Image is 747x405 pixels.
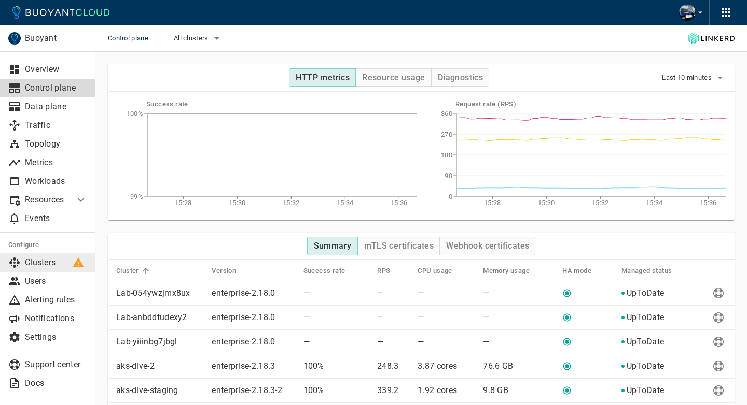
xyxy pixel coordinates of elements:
p: enterprise-2.18.0 [212,337,275,347]
h5: CPU usage [418,267,452,275]
tspan: 0 [449,193,452,200]
span: Memory usage [483,266,543,276]
button: Webhook certificates [439,237,535,255]
p: Control plane [25,83,87,93]
p: — [377,337,409,347]
tspan: 15:36 [700,199,717,207]
p: Lab-yiiinbg7jbgl [116,337,203,347]
h5: Success rate [146,100,417,108]
p: — [303,312,369,323]
p: Resources [25,195,66,205]
span: Send diagnostics to Buoyant [711,386,726,394]
p: Events [25,213,87,224]
p: 100% [303,385,369,396]
p: 339.2 [377,385,409,396]
tspan: 15:34 [337,199,354,207]
tspan: 15:32 [592,199,609,207]
button: Diagnostics [431,68,489,87]
span: All clusters [174,34,211,42]
span: Send diagnostics to Buoyant [711,361,726,370]
h5: RPS [377,267,390,275]
button: mTLS certificates [357,237,440,255]
tspan: 99% [130,193,143,200]
p: Alerting rules [25,295,87,305]
p: Traffic [25,120,87,131]
tspan: 15:36 [391,199,408,207]
img: Andrew Seigner [679,4,696,21]
p: Notifications [25,313,87,324]
p: Workloads [25,176,87,186]
span: HA mode [562,266,605,276]
p: Overview [25,64,87,75]
p: 9.8 GB [483,385,554,396]
p: Topology [25,139,87,149]
button: All clusters [174,31,223,46]
h4: mTLS certificates [364,241,434,251]
p: enterprise-2.18.3-2 [212,385,282,396]
p: — [418,288,475,298]
h5: Request rate (RPS) [455,100,726,108]
span: Send diagnostics to Buoyant [711,288,726,297]
p: — [377,312,409,323]
span: CPU usage [418,266,466,276]
p: 1.92 cores [418,385,475,396]
span: Control plane [108,25,161,52]
h4: Diagnostics [438,73,483,83]
h4: Summary [314,241,352,251]
p: Docs [25,378,87,388]
span: Last 10 minutes [662,74,714,82]
h5: Cluster [116,267,139,275]
p: UpToDate [627,312,664,323]
tspan: 15:34 [646,199,663,207]
h5: HA mode [562,267,591,275]
span: Version [212,266,250,276]
tspan: 15:28 [484,199,501,207]
p: 100% [303,361,369,371]
p: aks-dive-2 [116,361,203,371]
button: Resource usage [355,68,432,87]
span: Success rate [303,266,359,276]
tspan: 15:30 [538,199,555,207]
button: Summary [307,237,358,255]
p: — [303,288,369,298]
h4: Resource usage [362,73,425,83]
p: — [303,337,369,347]
p: Clusters [25,257,87,268]
p: UpToDate [627,337,664,347]
p: — [483,312,554,323]
p: — [418,312,475,323]
p: Metrics [25,157,87,168]
button: HTTP metrics [289,68,356,87]
h5: Version [212,267,236,275]
p: Users [25,276,87,286]
p: aks-dive-staging [116,385,203,396]
tspan: 15:30 [229,199,246,207]
span: Managed status [621,266,686,276]
p: Data plane [25,102,87,112]
h5: Configure [8,241,87,249]
tspan: 100% [127,110,143,118]
p: — [483,337,554,347]
h5: Success rate [303,267,345,275]
p: enterprise-2.18.0 [212,288,275,298]
p: Lab-054ywzjmx8ux [116,288,203,298]
img: Buoyant [8,32,21,45]
p: 3.87 cores [418,361,475,371]
p: — [418,337,475,347]
p: 76.6 GB [483,361,554,371]
p: enterprise-2.18.3 [212,361,275,371]
tspan: 15:28 [175,199,192,207]
tspan: 360 [441,110,452,118]
h5: Memory usage [483,267,530,275]
p: enterprise-2.18.0 [212,312,275,323]
button: Last 10 minutes [662,70,726,85]
tspan: 15:32 [283,199,300,207]
tspan: 270 [441,131,452,138]
tspan: 180 [441,151,452,159]
p: Buoyant [25,33,87,44]
h4: HTTP metrics [296,73,350,83]
p: — [483,288,554,298]
p: UpToDate [627,385,664,396]
h5: Managed status [621,267,672,275]
p: — [377,288,409,298]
